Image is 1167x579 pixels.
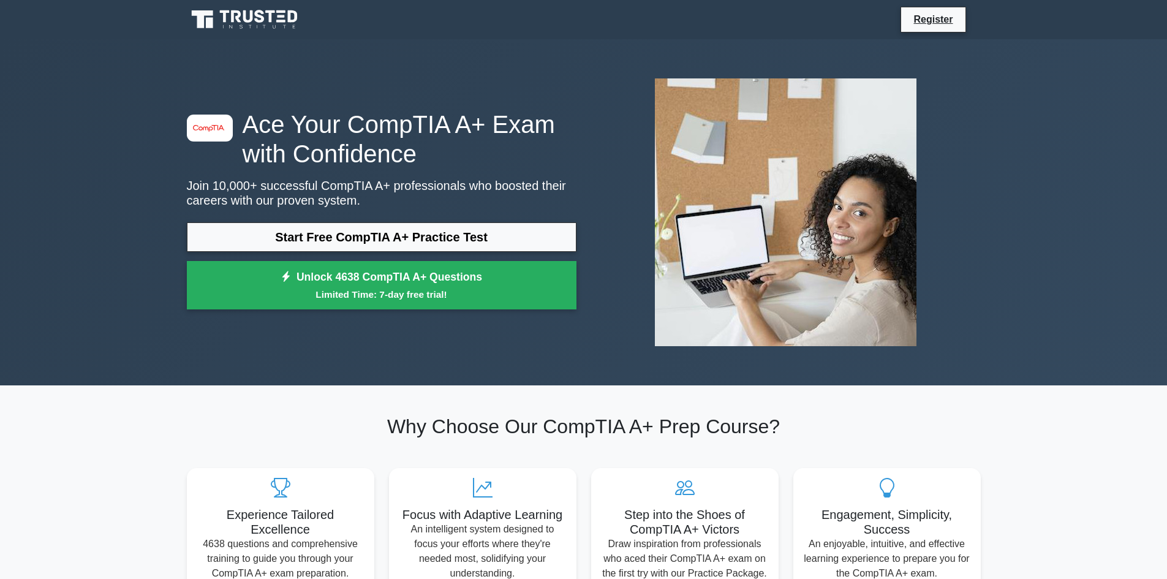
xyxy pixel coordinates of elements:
a: Register [906,12,960,27]
p: Join 10,000+ successful CompTIA A+ professionals who boosted their careers with our proven system. [187,178,576,208]
a: Unlock 4638 CompTIA A+ QuestionsLimited Time: 7-day free trial! [187,261,576,310]
small: Limited Time: 7-day free trial! [202,287,561,301]
h2: Why Choose Our CompTIA A+ Prep Course? [187,415,981,438]
h5: Focus with Adaptive Learning [399,507,567,522]
h1: Ace Your CompTIA A+ Exam with Confidence [187,110,576,168]
h5: Engagement, Simplicity, Success [803,507,971,537]
h5: Experience Tailored Excellence [197,507,364,537]
h5: Step into the Shoes of CompTIA A+ Victors [601,507,769,537]
a: Start Free CompTIA A+ Practice Test [187,222,576,252]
